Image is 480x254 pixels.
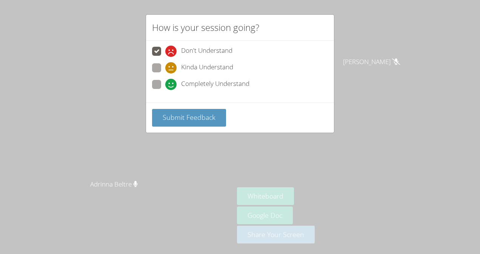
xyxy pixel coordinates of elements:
[163,113,215,122] span: Submit Feedback
[181,79,249,90] span: Completely Understand
[152,109,226,127] button: Submit Feedback
[181,46,232,57] span: Don't Understand
[152,21,259,34] h2: How is your session going?
[181,62,233,73] span: Kinda Understand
